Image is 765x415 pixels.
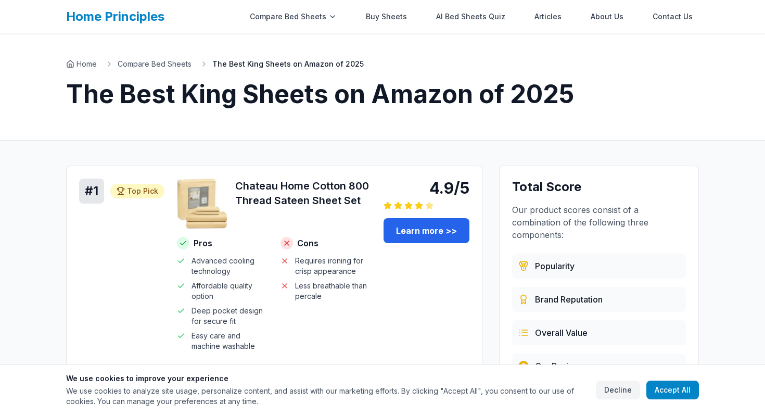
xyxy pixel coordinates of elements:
a: Home [66,59,97,69]
button: Decline [596,381,640,399]
span: Brand Reputation [535,293,603,306]
span: R [521,362,526,370]
div: Combines price, quality, durability, and customer satisfaction [512,320,686,345]
span: Our Review [535,360,581,372]
span: Requires ironing for crisp appearance [295,256,372,276]
img: Chateau Home Cotton 800 Thread Sateen Sheet Set - Cotton product image [177,179,227,229]
span: Top Pick [127,186,158,196]
h4: Pros [177,237,268,249]
h1: The Best King Sheets on Amazon of 2025 [66,82,699,107]
div: Based on customer reviews, ratings, and sales data [512,254,686,279]
a: Articles [528,6,568,27]
h3: We use cookies to improve your experience [66,373,588,384]
p: Our product scores consist of a combination of the following three components: [512,204,686,241]
span: Advanced cooling technology [192,256,268,276]
div: Compare Bed Sheets [244,6,343,27]
a: About Us [584,6,630,27]
a: Learn more >> [384,218,469,243]
div: Our team's hands-on testing and evaluation process [512,354,686,379]
nav: Breadcrumb [66,59,699,69]
p: We use cookies to analyze site usage, personalize content, and assist with our marketing efforts.... [66,386,588,407]
h3: Total Score [512,179,686,195]
a: Buy Sheets [360,6,413,27]
button: Accept All [646,381,699,399]
div: Evaluated from brand history, quality standards, and market presence [512,287,686,312]
span: Deep pocket design for secure fit [192,306,268,326]
span: Less breathable than percale [295,281,372,301]
a: AI Bed Sheets Quiz [430,6,512,27]
span: Overall Value [535,326,588,339]
span: Affordable quality option [192,281,268,301]
div: # 1 [79,179,104,204]
a: Contact Us [646,6,699,27]
span: Easy care and machine washable [192,331,268,351]
span: The Best King Sheets on Amazon of 2025 [212,59,364,69]
div: 4.9/5 [384,179,469,197]
h3: Chateau Home Cotton 800 Thread Sateen Sheet Set [235,179,371,208]
h4: Why we like it: [177,364,371,374]
span: Popularity [535,260,575,272]
a: Home Principles [66,9,164,24]
a: Compare Bed Sheets [118,59,192,69]
h4: Cons [280,237,372,249]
